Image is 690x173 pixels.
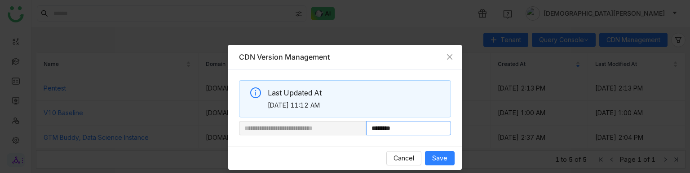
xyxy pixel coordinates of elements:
button: Save [425,151,455,165]
span: Last Updated At [268,87,444,99]
span: Cancel [394,153,414,163]
span: [DATE] 11:12 AM [268,100,444,110]
span: Save [432,153,447,163]
button: Cancel [386,151,421,165]
button: Close [438,45,462,69]
div: CDN Version Management [239,52,451,62]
